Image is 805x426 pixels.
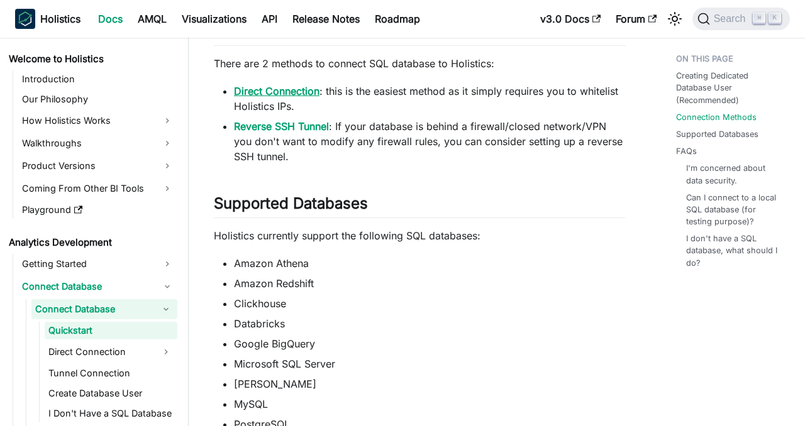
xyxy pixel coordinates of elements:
[31,299,155,319] a: Connect Database
[18,111,177,131] a: How Holistics Works
[130,9,174,29] a: AMQL
[18,178,177,199] a: Coming From Other BI Tools
[608,9,664,29] a: Forum
[686,162,780,186] a: I'm concerned about data security.
[665,9,685,29] button: Switch between dark and light mode (currently light mode)
[18,70,177,88] a: Introduction
[769,13,781,24] kbd: K
[367,9,428,29] a: Roadmap
[18,90,177,108] a: Our Philosophy
[533,9,608,29] a: v3.0 Docs
[15,9,80,29] a: HolisticsHolistics
[234,276,626,291] li: Amazon Redshift
[45,322,177,339] a: Quickstart
[234,85,319,97] a: Direct Connection
[40,11,80,26] b: Holistics
[676,128,758,140] a: Supported Databases
[214,194,626,218] h2: Supported Databases
[5,50,177,68] a: Welcome to Holistics
[18,156,177,176] a: Product Versions
[234,256,626,271] li: Amazon Athena
[18,254,177,274] a: Getting Started
[5,234,177,251] a: Analytics Development
[676,111,757,123] a: Connection Methods
[254,9,285,29] a: API
[214,228,626,243] p: Holistics currently support the following SQL databases:
[15,9,35,29] img: Holistics
[91,9,130,29] a: Docs
[234,84,626,114] li: : this is the easiest method as it simply requires you to whitelist Holistics IPs.
[45,342,155,362] a: Direct Connection
[234,316,626,331] li: Databricks
[234,356,626,371] li: Microsoft SQL Server
[234,336,626,351] li: Google BigQuery
[710,13,753,25] span: Search
[214,56,626,71] p: There are 2 methods to connect SQL database to Holistics:
[234,376,626,391] li: [PERSON_NAME]
[686,232,780,269] a: I don't have a SQL database, what should I do?
[18,133,177,153] a: Walkthroughs
[45,405,177,422] a: I Don't Have a SQL Database
[285,9,367,29] a: Release Notes
[45,385,177,402] a: Create Database User
[753,13,765,24] kbd: ⌘
[676,70,785,106] a: Creating Dedicated Database User (Recommended)
[686,192,780,228] a: Can I connect to a local SQL database (for testing purpose)?
[234,119,626,164] li: : If your database is behind a firewall/closed network/VPN you don't want to modify any firewall ...
[45,364,177,382] a: Tunnel Connection
[676,145,697,157] a: FAQs
[155,299,177,319] button: Collapse sidebar category 'Connect Database'
[18,201,177,219] a: Playground
[155,342,177,362] button: Expand sidebar category 'Direct Connection'
[692,8,790,30] button: Search (Command+K)
[234,396,626,412] li: MySQL
[234,296,626,311] li: Clickhouse
[174,9,254,29] a: Visualizations
[234,120,329,133] a: Reverse SSH Tunnel
[18,276,177,297] a: Connect Database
